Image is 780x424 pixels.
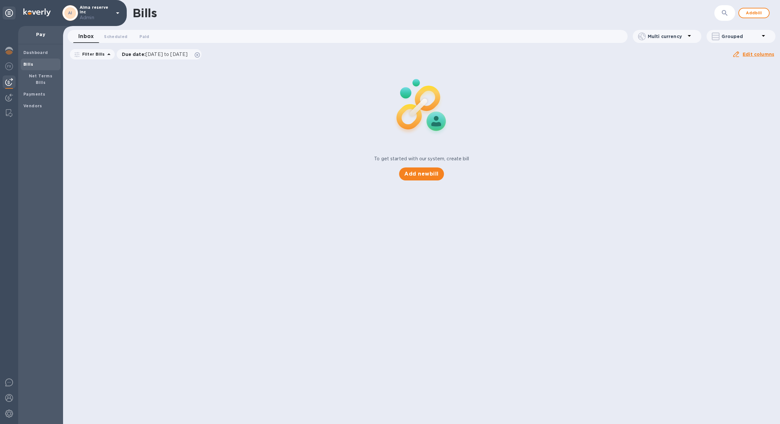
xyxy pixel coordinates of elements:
[146,52,188,57] span: [DATE] to [DATE]
[399,167,444,180] button: Add newbill
[104,33,127,40] span: Scheduled
[23,92,45,97] b: Payments
[78,32,94,41] span: Inbox
[122,51,191,58] p: Due date :
[23,31,58,38] p: Pay
[374,155,469,162] p: To get started with our system, create bill
[80,51,105,57] p: Filter Bills
[80,5,112,21] p: Alma reserve inc
[133,6,157,20] h1: Bills
[23,103,42,108] b: Vendors
[648,33,686,40] p: Multi currency
[29,73,53,85] b: Net Terms Bills
[23,62,33,67] b: Bills
[3,7,16,20] div: Unpin categories
[743,52,774,57] u: Edit columns
[5,62,13,70] img: Foreign exchange
[23,8,51,16] img: Logo
[738,8,770,18] button: Addbill
[744,9,764,17] span: Add bill
[139,33,149,40] span: Paid
[68,10,72,15] b: AI
[117,49,202,60] div: Due date:[DATE] to [DATE]
[404,170,438,178] span: Add new bill
[23,50,48,55] b: Dashboard
[721,33,760,40] p: Grouped
[80,14,112,21] p: Admin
